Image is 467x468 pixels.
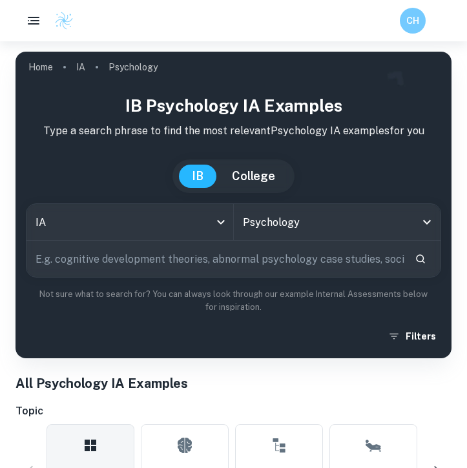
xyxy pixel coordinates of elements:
p: Psychology [109,60,158,74]
img: profile cover [16,52,451,358]
img: Clastify logo [54,11,74,30]
a: Home [28,58,53,76]
h6: Topic [16,403,451,419]
a: IA [76,58,85,76]
p: Not sure what to search for? You can always look through our example Internal Assessments below f... [26,288,441,314]
div: IA [26,204,233,240]
h1: IB Psychology IA examples [26,93,441,118]
button: IB [179,165,216,188]
h6: CH [406,14,420,28]
a: Clastify logo [47,11,74,30]
button: Open [418,213,436,231]
button: Search [410,248,431,270]
button: College [219,165,288,188]
button: CH [400,8,426,34]
input: E.g. cognitive development theories, abnormal psychology case studies, social psychology experime... [26,241,404,277]
p: Type a search phrase to find the most relevant Psychology IA examples for you [26,123,441,139]
h1: All Psychology IA Examples [16,374,451,393]
button: Filters [385,325,441,348]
